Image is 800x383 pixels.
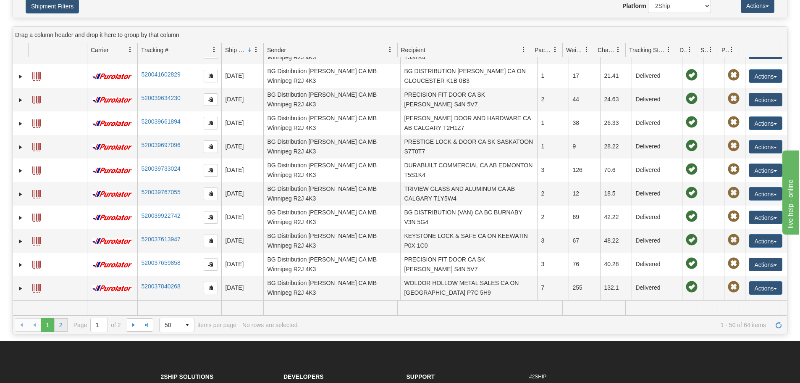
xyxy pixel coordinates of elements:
td: Delivered [632,135,682,158]
a: Label [32,280,41,294]
td: [DATE] [221,206,263,229]
button: Copy to clipboard [204,282,218,294]
td: Delivered [632,182,682,206]
a: Expand [16,143,25,151]
span: Page sizes drop down [159,318,194,332]
span: On time [686,46,698,58]
span: Pickup Not Assigned [728,187,740,199]
a: Expand [16,237,25,246]
td: 17 [569,64,600,88]
span: On time [686,187,698,199]
a: Packages filter column settings [548,42,562,57]
td: DURABUILT COMMERCIAL CA AB EDMONTON T5S1K4 [400,158,537,182]
td: 1 [537,135,569,158]
td: BG Distribution [PERSON_NAME] CA MB Winnipeg R2J 4K3 [263,88,400,111]
span: Sender [267,46,286,54]
td: 26.33 [600,111,632,135]
td: 126 [569,158,600,182]
img: 11 - Purolator [91,73,134,79]
button: Actions [749,281,782,295]
span: Carrier [91,46,109,54]
td: WOLDOR HOLLOW METAL SALES CA ON [GEOGRAPHIC_DATA] P7C 5H9 [400,276,537,300]
td: 7 [537,276,569,300]
a: 520037613947 [141,236,180,243]
a: 520039733024 [141,165,180,172]
a: Expand [16,96,25,104]
a: Shipment Issues filter column settings [703,42,718,57]
div: live help - online [6,5,78,15]
td: BG Distribution [PERSON_NAME] CA MB Winnipeg R2J 4K3 [263,182,400,206]
div: No rows are selected [242,322,298,328]
td: [DATE] [221,88,263,111]
td: 12 [569,182,600,206]
a: Expand [16,261,25,269]
td: [DATE] [221,300,263,323]
a: Label [32,116,41,129]
button: Copy to clipboard [204,140,218,153]
a: 520039922742 [141,212,180,219]
h6: #2SHIP [529,374,640,380]
span: Pickup Not Assigned [728,116,740,128]
td: BG Distribution [PERSON_NAME] CA MB Winnipeg R2J 4K3 [263,300,400,323]
a: Label [32,233,41,247]
span: On time [686,281,698,293]
td: BG DISTRIBUTION (VAN) CA BC BURNABY V3N 5G4 [400,206,537,229]
a: Tracking Status filter column settings [661,42,676,57]
a: Label [32,257,41,270]
td: 28.22 [600,135,632,158]
img: 11 - Purolator [91,261,134,268]
button: Actions [749,164,782,177]
button: Copy to clipboard [204,117,218,129]
a: Expand [16,190,25,198]
iframe: chat widget [781,148,799,234]
td: 1 [537,111,569,135]
span: Tracking # [141,46,168,54]
td: BG Distribution [PERSON_NAME] CA MB Winnipeg R2J 4K3 [263,253,400,276]
label: Platform [622,2,646,10]
a: Label [32,210,41,223]
td: Delivered [632,253,682,276]
button: Actions [749,93,782,106]
td: 255 [569,276,600,300]
span: Packages [535,46,552,54]
span: Page 1 [41,318,54,332]
img: 11 - Purolator [91,238,134,244]
td: 69 [569,206,600,229]
span: On time [686,93,698,105]
td: BG Distribution [PERSON_NAME] CA MB Winnipeg R2J 4K3 [263,64,400,88]
td: 9 [569,135,600,158]
span: On time [686,116,698,128]
a: 520041602829 [141,71,180,78]
a: Ship Date filter column settings [249,42,263,57]
button: Copy to clipboard [204,258,218,271]
a: Expand [16,119,25,128]
a: Refresh [772,318,785,332]
td: 21 [569,300,600,323]
td: BG Distribution [PERSON_NAME] CA MB Winnipeg R2J 4K3 [263,229,400,253]
button: Actions [749,211,782,224]
td: [DATE] [221,276,263,300]
td: 2 [537,182,569,206]
td: [DATE] [221,111,263,135]
td: [DATE] [221,229,263,253]
img: 11 - Purolator [91,144,134,150]
button: Actions [749,234,782,248]
span: Pickup Not Assigned [728,258,740,269]
td: BG Distribution [PERSON_NAME] CA MB Winnipeg R2J 4K3 [263,111,400,135]
a: Expand [16,72,25,81]
td: PRECISION FIT DOOR CA SK [PERSON_NAME] S4N 5V7 [400,88,537,111]
td: Delivered [632,300,682,323]
a: 520037840268 [141,283,180,290]
td: 24.63 [600,88,632,111]
span: Ship Date [225,46,247,54]
td: TRIVIEW GLASS AND ALUMINUM CA AB CALGARY T1Y5W4 [400,182,537,206]
span: Pickup Not Assigned [728,46,740,58]
button: Copy to clipboard [204,70,218,82]
span: Weight [566,46,584,54]
a: Recipient filter column settings [517,42,531,57]
a: Weight filter column settings [580,42,594,57]
span: 1 - 50 of 64 items [303,322,766,328]
td: BG Distribution [PERSON_NAME] CA MB Winnipeg R2J 4K3 [263,135,400,158]
span: select [181,318,194,332]
td: Delivered [632,206,682,229]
